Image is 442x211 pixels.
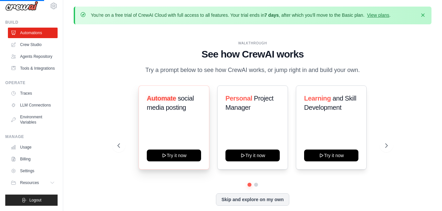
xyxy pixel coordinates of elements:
button: Try it now [225,150,280,161]
a: Traces [8,88,58,99]
span: social media posting [147,95,194,111]
button: Skip and explore on my own [216,193,289,206]
a: Crew Studio [8,39,58,50]
a: Automations [8,28,58,38]
p: Try a prompt below to see how CrewAI works, or jump right in and build your own. [142,65,363,75]
p: You're on a free trial of CrewAI Cloud with full access to all features. Your trial ends in , aft... [91,12,391,18]
button: Resources [8,177,58,188]
button: Try it now [304,150,358,161]
a: Environment Variables [8,112,58,128]
div: Build [5,20,58,25]
h1: See how CrewAI works [117,48,388,60]
span: Automate [147,95,176,102]
div: Widget de chat [409,179,442,211]
div: WALKTHROUGH [117,41,388,46]
div: Manage [5,134,58,139]
span: Personal [225,95,252,102]
button: Try it now [147,150,201,161]
iframe: Chat Widget [409,179,442,211]
a: View plans [367,12,389,18]
a: Tools & Integrations [8,63,58,74]
strong: 7 days [264,12,279,18]
button: Logout [5,195,58,206]
div: Operate [5,80,58,85]
span: Learning [304,95,331,102]
a: Settings [8,166,58,176]
a: LLM Connections [8,100,58,110]
a: Billing [8,154,58,164]
span: Resources [20,180,39,185]
span: Project Manager [225,95,273,111]
span: Logout [29,198,41,203]
a: Usage [8,142,58,152]
a: Agents Repository [8,51,58,62]
img: Logo [5,1,38,11]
